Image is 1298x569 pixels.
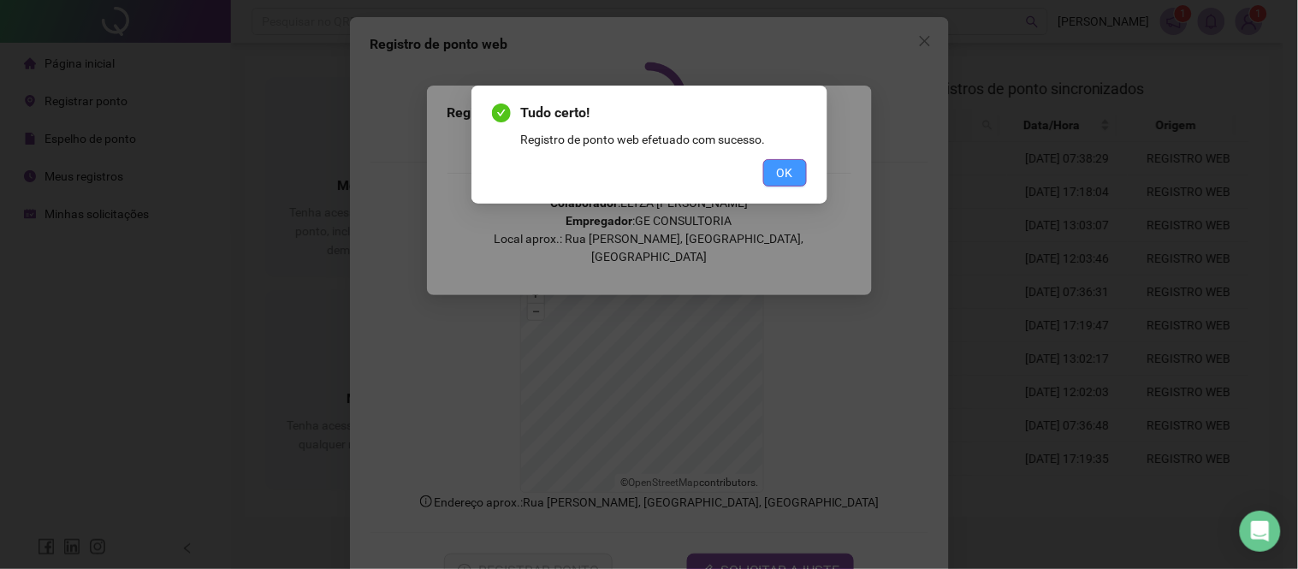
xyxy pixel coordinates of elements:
button: OK [763,159,807,187]
div: Open Intercom Messenger [1240,511,1281,552]
span: OK [777,163,793,182]
span: Tudo certo! [521,103,807,123]
div: Registro de ponto web efetuado com sucesso. [521,130,807,149]
span: check-circle [492,104,511,122]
